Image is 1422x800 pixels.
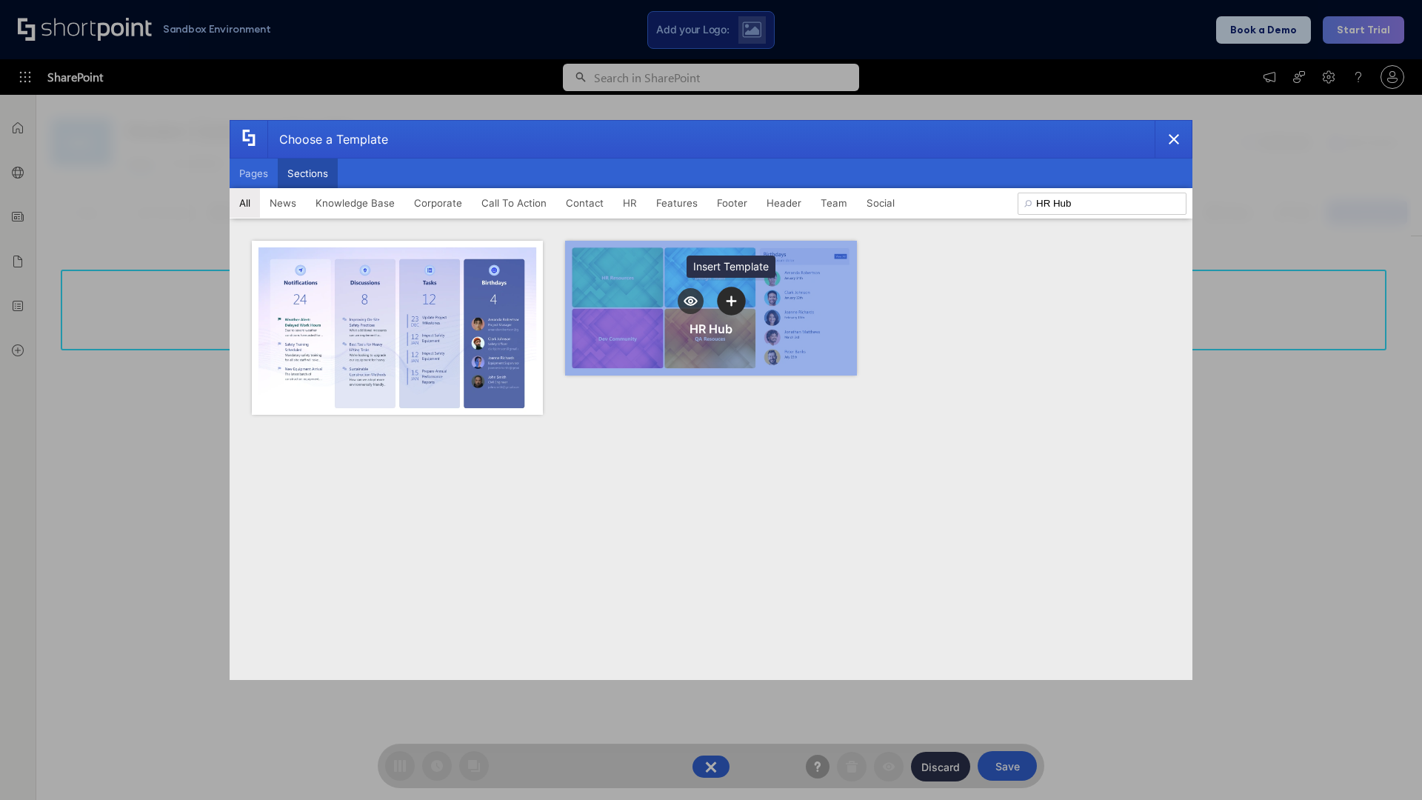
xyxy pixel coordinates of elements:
button: Header [757,188,811,218]
button: Call To Action [472,188,556,218]
button: Footer [707,188,757,218]
button: Sections [278,159,338,188]
div: template selector [230,120,1192,680]
button: Corporate [404,188,472,218]
div: HR Hub [690,321,732,336]
div: Choose a Template [267,121,388,158]
button: Knowledge Base [306,188,404,218]
button: HR [613,188,647,218]
button: Team [811,188,857,218]
button: Features [647,188,707,218]
button: Pages [230,159,278,188]
button: Contact [556,188,613,218]
button: All [230,188,260,218]
button: News [260,188,306,218]
iframe: Chat Widget [1348,729,1422,800]
input: Search [1018,193,1186,215]
button: Social [857,188,904,218]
